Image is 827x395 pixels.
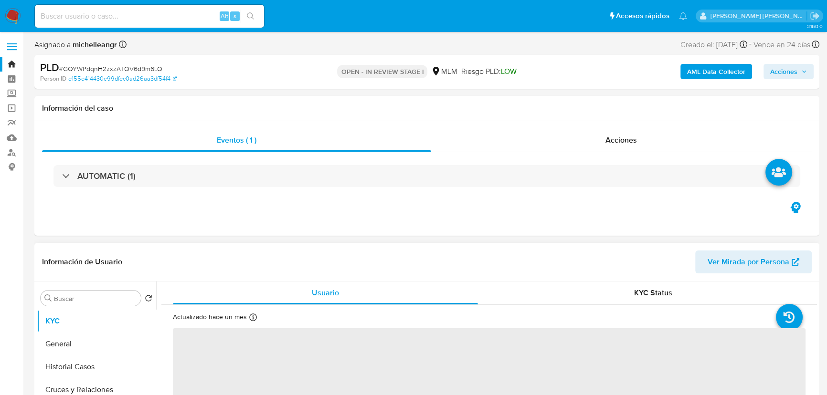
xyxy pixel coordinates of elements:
span: Eventos ( 1 ) [217,135,256,146]
span: Alt [221,11,228,21]
span: Vence en 24 días [753,40,810,50]
button: Buscar [44,294,52,302]
input: Buscar usuario o caso... [35,10,264,22]
b: michelleangr [71,39,117,50]
span: Asignado a [34,40,117,50]
div: Creado el: [DATE] [680,38,747,51]
button: Volver al orden por defecto [145,294,152,305]
p: OPEN - IN REVIEW STAGE I [337,65,427,78]
button: KYC [37,310,156,333]
span: Usuario [312,287,339,298]
span: - [749,38,752,51]
span: Acciones [770,64,797,79]
div: AUTOMATIC (1) [53,165,800,187]
a: Notificaciones [679,12,687,20]
button: search-icon [241,10,260,23]
p: Actualizado hace un mes [173,312,247,322]
button: Ver Mirada por Persona [695,250,812,273]
span: Accesos rápidos [616,11,669,21]
button: General [37,333,156,355]
a: Salir [810,11,820,21]
b: Person ID [40,74,66,83]
span: Riesgo PLD: [461,66,516,77]
p: michelleangelica.rodriguez@mercadolibre.com.mx [710,11,807,21]
a: e155e414430e99dfec0ad26aa3df54f4 [68,74,177,83]
b: PLD [40,60,59,75]
h1: Información del caso [42,104,812,113]
b: AML Data Collector [687,64,745,79]
button: AML Data Collector [680,64,752,79]
h3: AUTOMATIC (1) [77,171,136,181]
input: Buscar [54,294,137,303]
span: LOW [500,66,516,77]
button: Historial Casos [37,355,156,378]
span: s [233,11,236,21]
span: Acciones [605,135,637,146]
button: Acciones [763,64,814,79]
span: # GQYWPdqnH2zxzATQV6d9m6LQ [59,64,162,73]
div: MLM [431,66,457,77]
h1: Información de Usuario [42,257,122,267]
span: Ver Mirada por Persona [708,250,789,273]
span: KYC Status [634,287,672,298]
